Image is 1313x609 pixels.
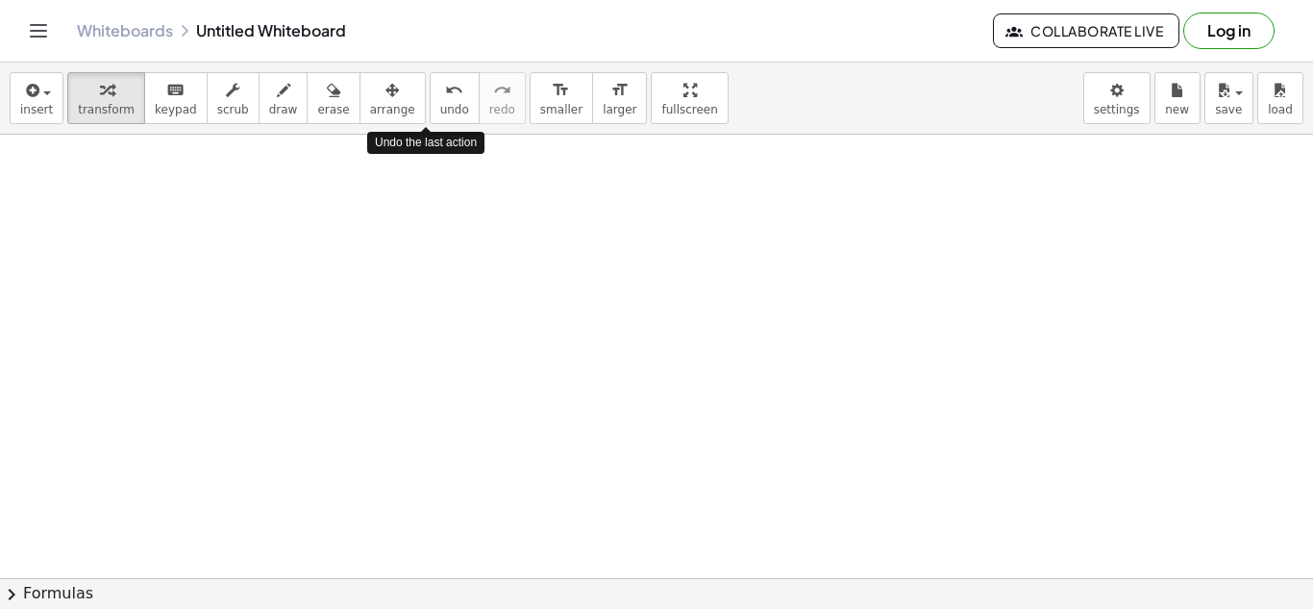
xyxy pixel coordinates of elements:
span: fullscreen [661,103,717,116]
i: keyboard [166,79,185,102]
iframe: Ochaco Just Got Even STRONGER With This NEW BUFF In My Hero Ultra Rumble [132,179,516,468]
span: transform [78,103,135,116]
div: Undo the last action [367,132,484,154]
button: undoundo [430,72,480,124]
span: undo [440,103,469,116]
span: redo [489,103,515,116]
i: format_size [610,79,629,102]
button: Collaborate Live [993,13,1179,48]
span: scrub [217,103,249,116]
button: new [1154,72,1201,124]
span: save [1215,103,1242,116]
button: format_sizesmaller [530,72,593,124]
button: Log in [1183,13,1275,49]
span: settings [1094,103,1140,116]
button: arrange [359,72,426,124]
button: fullscreen [651,72,728,124]
iframe: Beautiful Adventurer Stranded on an Island of Desire - Pioneers of Krams Island Gameplay [648,179,1032,468]
span: load [1268,103,1293,116]
i: format_size [552,79,570,102]
button: format_sizelarger [592,72,647,124]
span: draw [269,103,298,116]
i: undo [445,79,463,102]
button: settings [1083,72,1151,124]
button: erase [307,72,359,124]
button: transform [67,72,145,124]
span: erase [317,103,349,116]
span: smaller [540,103,582,116]
button: insert [10,72,63,124]
span: arrange [370,103,415,116]
span: larger [603,103,636,116]
button: Toggle navigation [23,15,54,46]
span: Collaborate Live [1009,22,1163,39]
i: redo [493,79,511,102]
button: scrub [207,72,260,124]
span: insert [20,103,53,116]
span: keypad [155,103,197,116]
span: new [1165,103,1189,116]
button: redoredo [479,72,526,124]
a: Whiteboards [77,21,173,40]
button: load [1257,72,1303,124]
button: keyboardkeypad [144,72,208,124]
button: save [1204,72,1253,124]
button: draw [259,72,309,124]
